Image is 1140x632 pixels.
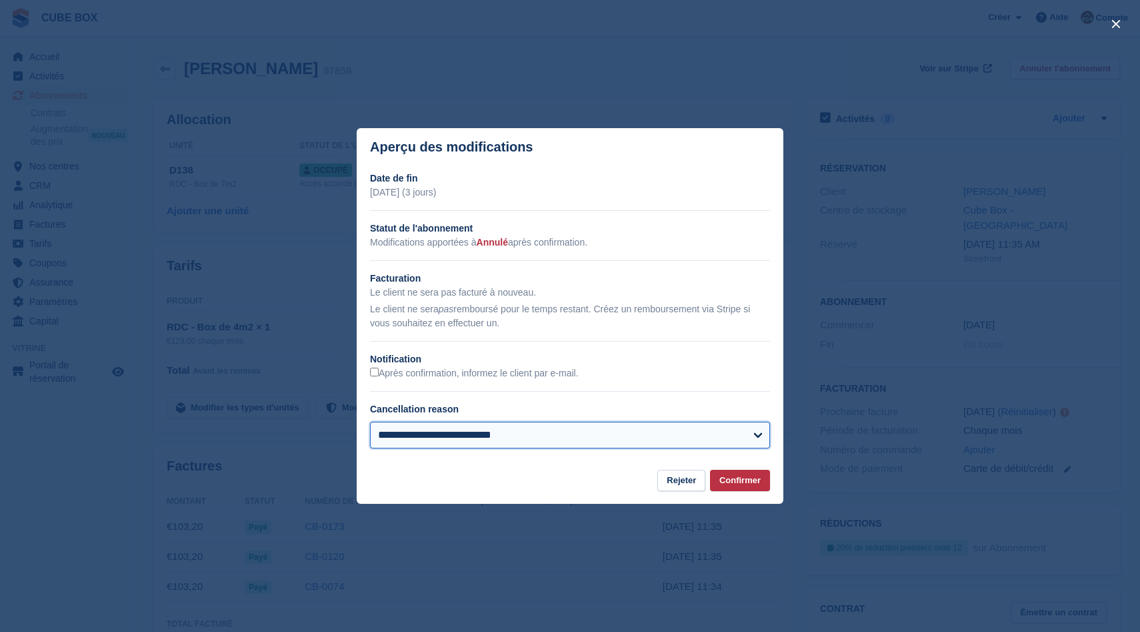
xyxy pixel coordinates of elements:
[1105,13,1127,35] button: close
[710,470,770,492] button: Confirmer
[370,222,770,236] h2: Statut de l'abonnement
[370,186,770,200] p: [DATE] (3 jours)
[370,236,770,250] p: Modifications apportées à après confirmation.
[370,172,770,186] h2: Date de fin
[657,470,705,492] button: Rejeter
[370,368,579,380] label: Après confirmation, informez le client par e-mail.
[477,237,508,248] span: Annulé
[370,352,770,366] h2: Notification
[370,404,459,414] label: Cancellation reason
[370,286,770,300] p: Le client ne sera pas facturé à nouveau.
[370,272,770,286] h2: Facturation
[370,368,379,376] input: Après confirmation, informez le client par e-mail.
[370,302,770,330] p: Le client ne sera remboursé pour le temps restant. Créez un remboursement via Stripe si vous souh...
[370,139,533,155] p: Aperçu des modifications
[439,304,454,314] em: pas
